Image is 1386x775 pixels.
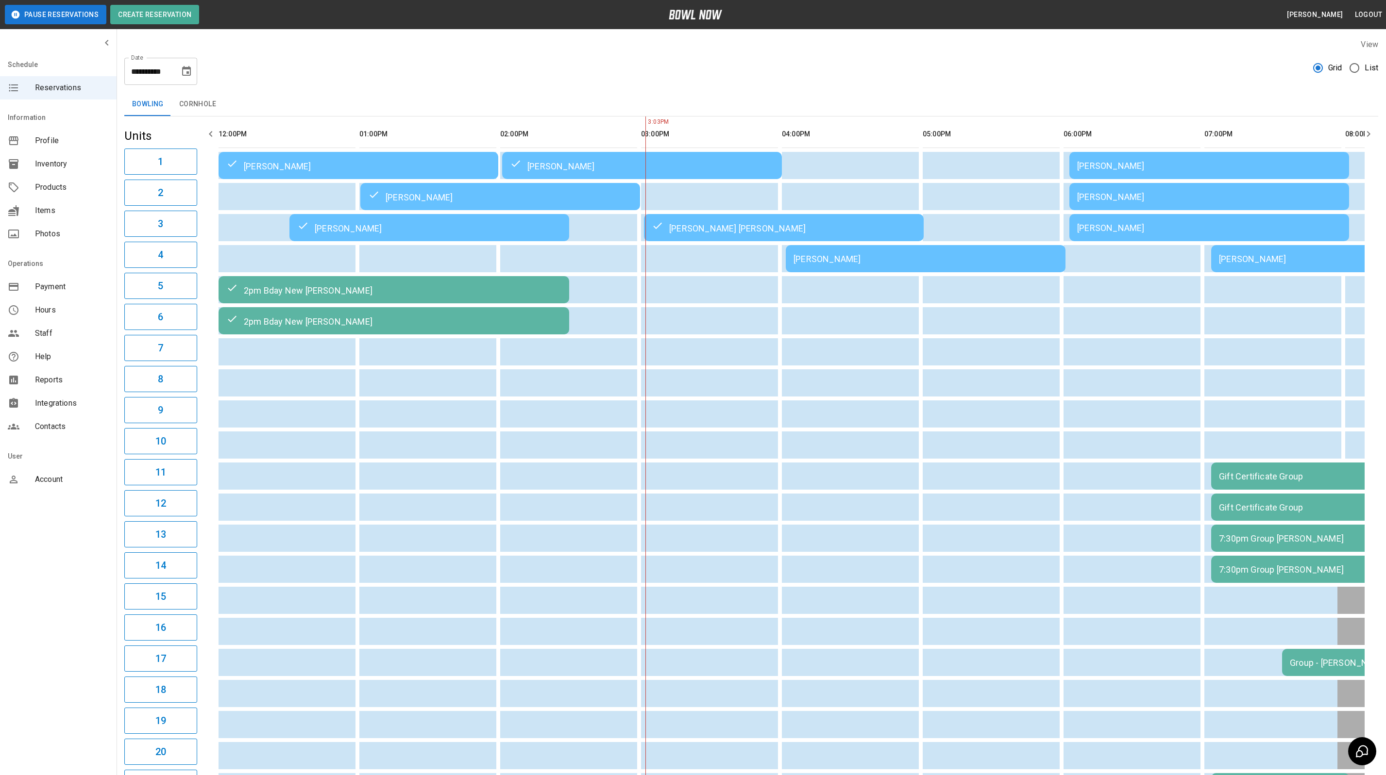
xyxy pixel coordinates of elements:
th: 03:00PM [641,120,778,148]
th: 02:00PM [500,120,637,148]
div: inventory tabs [124,93,1378,116]
button: Cornhole [171,93,224,116]
button: 18 [124,676,197,703]
button: 5 [124,273,197,299]
span: Photos [35,228,109,240]
h6: 14 [155,558,166,573]
h6: 6 [158,309,163,325]
h6: 5 [158,278,163,294]
h6: 18 [155,682,166,697]
h6: 17 [155,651,166,666]
span: Reservations [35,82,109,94]
span: 3:03PM [645,117,648,127]
h6: 15 [155,589,166,604]
h6: 11 [155,464,166,480]
h6: 12 [155,495,166,511]
button: 9 [124,397,197,423]
button: 13 [124,521,197,547]
div: [PERSON_NAME] [1077,161,1341,171]
h6: 1 [158,154,163,169]
button: Pause Reservations [5,5,106,24]
button: 19 [124,708,197,734]
span: Profile [35,135,109,147]
button: 7 [124,335,197,361]
img: logo [669,10,722,19]
h6: 7 [158,340,163,356]
button: 3 [124,211,197,237]
span: Contacts [35,421,109,432]
th: 01:00PM [359,120,496,148]
button: 17 [124,645,197,672]
button: Logout [1351,6,1386,24]
span: Payment [35,281,109,293]
span: Help [35,351,109,363]
div: [PERSON_NAME] [1077,223,1341,233]
button: 10 [124,428,197,454]
button: 15 [124,583,197,610]
span: Products [35,181,109,193]
button: 14 [124,552,197,578]
span: Integrations [35,397,109,409]
h6: 20 [155,744,166,759]
span: Items [35,205,109,216]
button: Bowling [124,93,171,116]
button: 16 [124,614,197,641]
th: 12:00PM [219,120,355,148]
h6: 10 [155,433,166,449]
button: Create Reservation [110,5,199,24]
div: [PERSON_NAME] [1077,192,1341,202]
button: [PERSON_NAME] [1283,6,1347,24]
h5: Units [124,128,197,144]
div: [PERSON_NAME] [510,160,774,171]
h6: 4 [158,247,163,263]
span: Grid [1328,62,1342,74]
div: 2pm Bday New [PERSON_NAME] [226,284,561,296]
span: Account [35,474,109,485]
h6: 8 [158,371,163,387]
div: [PERSON_NAME] [226,160,490,171]
h6: 19 [155,713,166,728]
h6: 9 [158,402,163,418]
h6: 13 [155,527,166,542]
button: 2 [124,180,197,206]
span: Reports [35,374,109,386]
span: Inventory [35,158,109,170]
div: [PERSON_NAME] [794,254,1058,264]
button: 8 [124,366,197,392]
button: 20 [124,739,197,765]
button: 1 [124,148,197,175]
span: Hours [35,304,109,316]
span: List [1365,62,1378,74]
div: [PERSON_NAME] [297,222,561,233]
div: [PERSON_NAME] [PERSON_NAME] [652,222,916,233]
div: 2pm Bday New [PERSON_NAME] [226,315,561,327]
button: Choose date, selected date is Aug 16, 2025 [177,62,196,81]
label: View [1361,40,1378,49]
h6: 16 [155,620,166,635]
button: 12 [124,490,197,516]
button: 11 [124,459,197,485]
h6: 3 [158,216,163,231]
button: 4 [124,242,197,268]
div: [PERSON_NAME] [368,191,632,202]
h6: 2 [158,185,163,200]
button: 6 [124,304,197,330]
span: Staff [35,328,109,339]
